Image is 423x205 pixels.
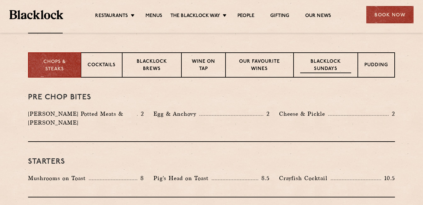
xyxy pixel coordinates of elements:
[270,13,289,20] a: Gifting
[138,110,144,118] p: 2
[364,62,388,70] p: Pudding
[232,58,287,73] p: Our favourite wines
[258,174,270,182] p: 8.5
[263,110,270,118] p: 2
[381,174,395,182] p: 10.5
[35,59,74,73] p: Chops & Steaks
[279,109,328,118] p: Cheese & Pickle
[9,10,63,19] img: BL_Textured_Logo-footer-cropped.svg
[389,110,395,118] p: 2
[188,58,219,73] p: Wine on Tap
[137,174,144,182] p: 8
[28,174,89,183] p: Mushrooms on Toast
[153,174,212,183] p: Pig's Head on Toast
[153,109,199,118] p: Egg & Anchovy
[366,6,414,23] div: Book Now
[95,13,128,20] a: Restaurants
[170,13,220,20] a: The Blacklock Way
[305,13,331,20] a: Our News
[88,62,116,70] p: Cocktails
[146,13,163,20] a: Menus
[28,109,137,127] p: [PERSON_NAME] Potted Meats & [PERSON_NAME]
[300,58,351,73] p: Blacklock Sundays
[28,158,395,166] h3: Starters
[129,58,175,73] p: Blacklock Brews
[28,93,395,102] h3: Pre Chop Bites
[279,174,331,183] p: Crayfish Cocktail
[237,13,254,20] a: People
